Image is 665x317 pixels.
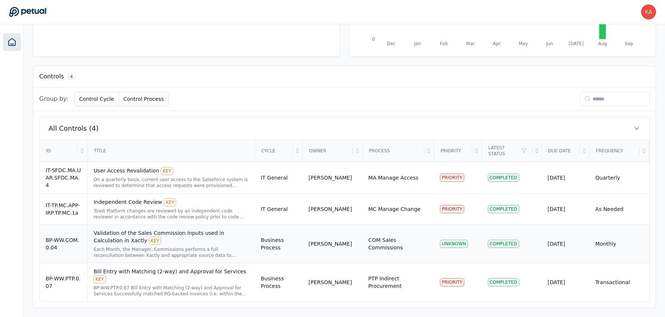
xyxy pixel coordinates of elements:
[368,205,421,213] div: MC Manage Change
[542,140,580,161] div: Due Date
[440,174,464,182] div: PRIORITY
[3,33,21,51] a: Dashboard
[39,72,64,81] h3: Controls
[518,41,528,46] tspan: May
[9,7,46,17] a: Go to Dashboard
[548,205,584,213] div: [DATE]
[641,4,656,19] img: karen.yeung@toasttab.com
[119,92,169,106] button: Control Process
[466,41,475,46] tspan: Mar
[625,41,633,46] tspan: Sep
[548,240,584,248] div: [DATE]
[363,140,425,161] div: Process
[93,275,106,283] div: KEY
[589,225,649,263] td: Monthly
[488,174,519,182] div: Completed
[440,278,464,286] div: PRIORITY
[40,140,78,161] div: ID
[598,41,607,46] tspan: Aug
[303,140,353,161] div: Owner
[368,275,428,290] div: PTP Indirect Procurement
[493,41,501,46] tspan: Apr
[255,194,302,225] td: IT General
[255,140,293,161] div: Cycle
[93,177,249,189] div: On a quarterly basis, current user access to the Salesforce system is reviewed to determine that ...
[93,268,249,283] div: Bill Entry with Matching (2-way) and Approval for Services
[308,174,352,181] div: [PERSON_NAME]
[39,94,68,103] span: Group by:
[589,162,649,194] td: Quarterly
[46,275,81,290] div: BP-WW.PTP.0.07
[488,205,519,213] div: Completed
[93,229,249,245] div: Validation of the Sales Commission Inputs used in Calculation in Xactly
[488,240,519,248] div: Completed
[387,41,395,46] tspan: Dec
[161,167,173,175] div: KEY
[368,236,428,251] div: COM Sales Commissions
[93,198,249,206] div: Independent Code Review
[372,37,375,42] tspan: 0
[74,92,119,106] button: Control Cycle
[434,140,472,161] div: Priority
[368,174,418,181] div: MA Manage Access
[149,237,161,245] div: KEY
[88,140,254,161] div: Title
[589,263,649,302] td: Transactional
[372,20,375,25] tspan: 1
[67,73,76,80] span: 4
[93,167,249,175] div: User Access Revalidation
[308,240,352,248] div: [PERSON_NAME]
[413,41,421,46] tspan: Jan
[93,246,249,258] div: Each Month, the Manager, Commissions performs a full reconciliation between Xactly and appropriat...
[482,140,533,161] div: Latest Status
[440,240,468,248] div: UNKNOWN
[93,208,249,220] div: Toast Platform changes are reviewed by an independent code reviewer in accordance with the code r...
[255,162,302,194] td: IT General
[255,263,302,302] td: Business Process
[46,236,81,251] div: BP-WW.COM.0.04
[546,41,553,46] tspan: Jun
[440,41,448,46] tspan: Feb
[40,117,649,140] button: All Controls (4)
[308,279,352,286] div: [PERSON_NAME]
[569,41,584,46] tspan: [DATE]
[46,167,81,189] div: IT-SFDC.MA.UAR.SFDC.MA.4
[488,278,519,286] div: Completed
[164,198,176,206] div: KEY
[548,174,584,181] div: [DATE]
[255,225,302,263] td: Business Process
[308,205,352,213] div: [PERSON_NAME]
[590,140,640,161] div: Frequency
[49,123,99,134] span: All Controls (4)
[440,205,464,213] div: PRIORITY
[46,202,81,217] div: IT-TP.MC.APP-IRP.TP.MC.1a
[548,279,584,286] div: [DATE]
[93,285,249,297] div: BP-WW.PTP.0.07 Bill Entry with Matching (2-way) and Approval for Services Successfully matched PO...
[589,194,649,225] td: As Needed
